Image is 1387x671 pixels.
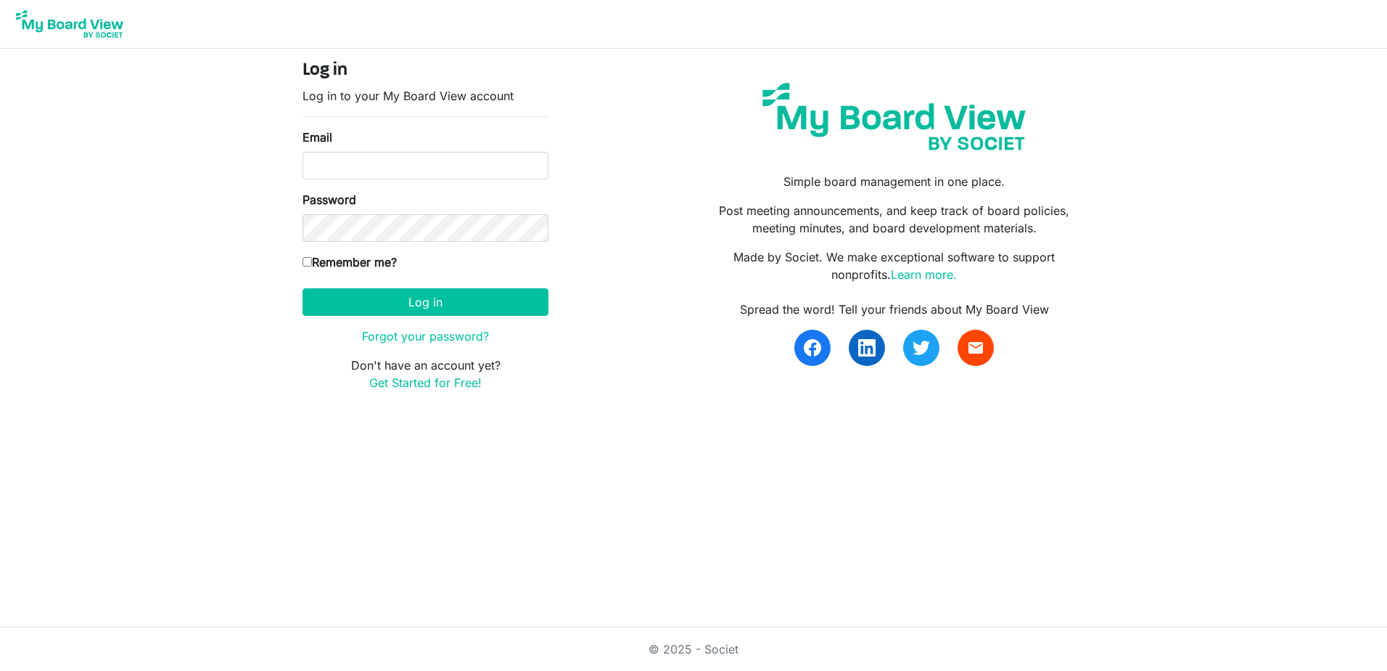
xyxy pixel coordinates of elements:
[704,173,1085,190] p: Simple board management in one place.
[302,257,312,267] input: Remember me?
[891,267,957,282] a: Learn more.
[804,339,821,357] img: facebook.svg
[967,339,984,357] span: email
[752,72,1037,161] img: my-board-view-societ.svg
[858,339,876,357] img: linkedin.svg
[302,60,548,81] h4: Log in
[302,191,356,208] label: Password
[369,375,482,390] a: Get Started for Free!
[302,129,332,146] label: Email
[302,253,397,271] label: Remember me?
[302,288,548,316] button: Log in
[12,6,128,42] img: My Board View Logo
[302,87,548,105] p: Log in to your My Board View account
[913,339,930,357] img: twitter.svg
[704,301,1085,318] div: Spread the word! Tell your friends about My Board View
[958,330,994,366] a: email
[302,357,548,391] p: Don't have an account yet?
[362,329,489,343] a: Forgot your password?
[704,248,1085,283] p: Made by Societ. We make exceptional software to support nonprofits.
[704,202,1085,237] p: Post meeting announcements, and keep track of board policies, meeting minutes, and board developm...
[649,642,738,656] a: © 2025 - Societ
